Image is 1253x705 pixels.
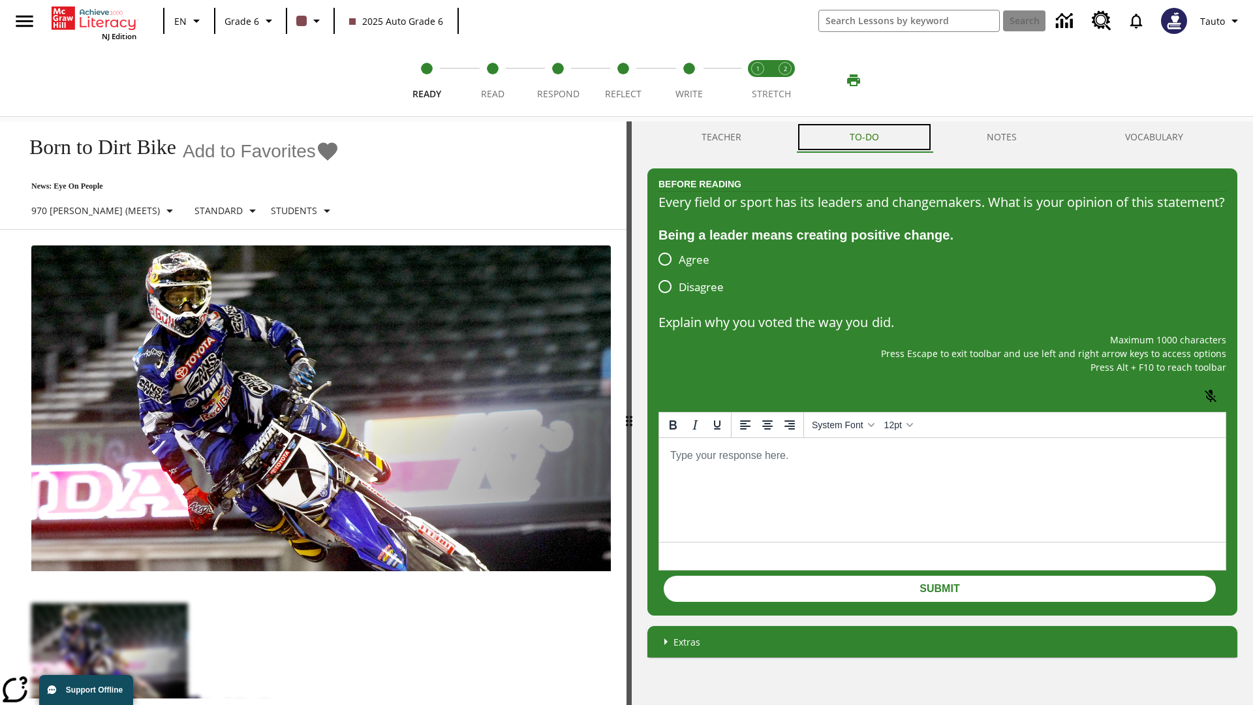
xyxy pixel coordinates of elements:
[174,14,187,28] span: EN
[739,44,777,116] button: Stretch Read step 1 of 2
[183,140,339,163] button: Add to Favorites - Born to Dirt Bike
[168,9,210,33] button: Language: EN, Select a language
[632,121,1253,705] div: activity
[266,199,340,223] button: Select Student
[784,65,787,73] text: 2
[819,10,999,31] input: search field
[454,44,530,116] button: Read step 2 of 5
[796,121,933,153] button: TO-DO
[756,414,779,436] button: Align center
[933,121,1072,153] button: NOTES
[189,199,266,223] button: Scaffolds, Standard
[585,44,661,116] button: Reflect step 4 of 5
[766,44,804,116] button: Stretch Respond step 2 of 2
[679,251,709,268] span: Agree
[647,626,1237,657] div: Extras
[752,87,791,100] span: STRETCH
[658,360,1226,374] p: Press Alt + F10 to reach toolbar
[102,31,136,41] span: NJ Edition
[52,4,136,41] div: Home
[39,675,133,705] button: Support Offline
[833,69,874,92] button: Print
[1071,121,1237,153] button: VOCABULARY
[658,245,734,300] div: poll
[706,414,728,436] button: Underline
[16,181,340,191] p: News: Eye On People
[651,44,727,116] button: Write step 5 of 5
[658,192,1226,213] div: Every field or sport has its leaders and changemakers. What is your opinion of this statement?
[662,414,684,436] button: Bold
[684,414,706,436] button: Italic
[1195,9,1248,33] button: Profile/Settings
[673,635,700,649] p: Extras
[537,87,580,100] span: Respond
[1195,381,1226,412] button: Click to activate and allow voice recognition
[756,65,760,73] text: 1
[1084,3,1119,39] a: Resource Center, Will open in new tab
[647,121,796,153] button: Teacher
[412,87,441,100] span: Ready
[658,333,1226,347] p: Maximum 1000 characters
[31,204,160,217] p: 970 [PERSON_NAME] (Meets)
[194,204,243,217] p: Standard
[812,420,863,430] span: System Font
[520,44,596,116] button: Respond step 3 of 5
[1200,14,1225,28] span: Tauto
[224,14,259,28] span: Grade 6
[26,199,183,223] button: Select Lexile, 970 Lexile (Meets)
[658,347,1226,360] p: Press Escape to exit toolbar and use left and right arrow keys to access options
[1119,4,1153,38] a: Notifications
[1153,4,1195,38] button: Select a new avatar
[481,87,504,100] span: Read
[884,420,902,430] span: 12pt
[5,2,44,40] button: Open side menu
[626,121,632,705] div: Press Enter or Spacebar and then press right and left arrow keys to move the slider
[679,279,724,296] span: Disagree
[291,9,330,33] button: Class color is dark brown. Change class color
[1161,8,1187,34] img: Avatar
[183,141,316,162] span: Add to Favorites
[675,87,703,100] span: Write
[605,87,642,100] span: Reflect
[658,177,741,191] h2: Before Reading
[66,685,123,695] span: Support Offline
[659,438,1226,542] iframe: Rich Text Area. Press ALT-0 for help.
[879,414,918,436] button: Font sizes
[271,204,317,217] p: Students
[734,414,756,436] button: Align left
[779,414,801,436] button: Align right
[31,245,611,572] img: Motocross racer James Stewart flies through the air on his dirt bike.
[16,135,176,159] h1: Born to Dirt Bike
[1048,3,1084,39] a: Data Center
[658,312,1226,333] p: Explain why you voted the way you did.
[658,225,1226,245] div: Being a leader means creating positive change.
[219,9,282,33] button: Grade: Grade 6, Select a grade
[664,576,1216,602] button: Submit
[349,14,443,28] span: 2025 Auto Grade 6
[807,414,879,436] button: Fonts
[389,44,465,116] button: Ready step 1 of 5
[647,121,1237,153] div: Instructional Panel Tabs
